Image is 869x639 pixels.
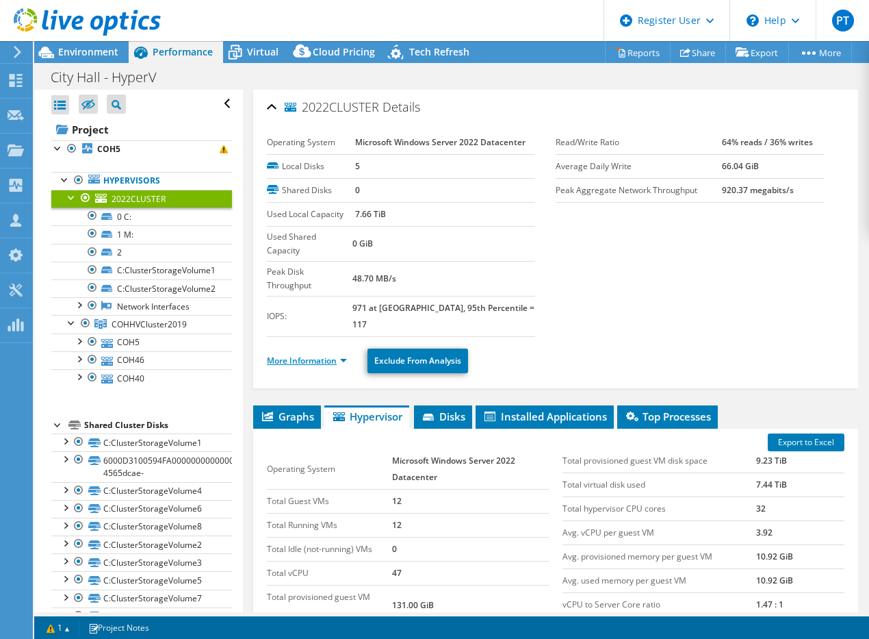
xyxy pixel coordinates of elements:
td: Microsoft Windows Server 2022 Datacenter [392,449,549,490]
td: Avg. provisioned memory per guest VM [562,544,756,568]
td: vCPU to Server Core ratio [562,592,756,616]
td: 9.23 TiB [756,449,844,473]
a: COH40 [51,369,232,387]
b: 971 at [GEOGRAPHIC_DATA], 95th Percentile = 117 [352,302,534,330]
b: 5 [355,160,360,172]
b: 64% reads / 36% writes [722,136,813,148]
td: Avg. vCPU per guest VM [562,521,756,544]
span: Disks [421,410,465,423]
label: Operating System [267,136,355,149]
span: Top Processes [624,410,711,423]
label: Local Disks [267,160,355,173]
a: C:ClusterStorageVolume9 [51,607,232,625]
a: C:ClusterStorageVolume3 [51,553,232,571]
a: C:ClusterStorageVolume1 [51,434,232,451]
a: COH46 [51,351,232,369]
b: 66.04 GiB [722,160,759,172]
a: 6000D3100594FA000000000000000006-4565dcae- [51,451,232,481]
a: 1 M: [51,225,232,243]
td: Total virtual disk used [562,473,756,497]
span: 2022CLUSTER [112,193,166,205]
span: Tech Refresh [409,45,469,58]
td: 7.44 TiB [756,473,844,497]
a: Reports [605,42,671,63]
label: Read/Write Ratio [556,136,722,149]
td: 32 [756,497,844,521]
svg: \n [747,14,759,27]
label: Peak Disk Throughput [267,265,352,292]
a: Export [725,42,789,63]
td: 3.92 [756,521,844,544]
a: Project [51,118,232,140]
td: Operating System [267,449,392,490]
b: 48.70 MB/s [352,273,396,284]
a: Exclude From Analysis [367,349,468,373]
a: C:ClusterStorageVolume7 [51,590,232,607]
td: 10.92 GiB [756,544,844,568]
label: Peak Aggregate Network Throughput [556,184,722,197]
td: Total provisioned guest VM memory [267,585,392,625]
td: 0 [392,537,549,561]
b: Microsoft Windows Server 2022 Datacenter [355,136,526,148]
td: 131.00 GiB [392,585,549,625]
span: Hypervisor [331,410,402,423]
a: C:ClusterStorageVolume4 [51,482,232,500]
b: 7.66 TiB [355,208,386,220]
b: COH5 [97,143,120,155]
a: Network Interfaces [51,297,232,315]
td: 47 [392,561,549,585]
a: COH5 [51,334,232,351]
a: Project Notes [79,619,159,636]
a: 2022CLUSTER [51,190,232,208]
span: Graphs [260,410,314,423]
a: COH5 [51,140,232,158]
div: Shared Cluster Disks [84,417,232,434]
a: C:ClusterStorageVolume8 [51,518,232,536]
span: Environment [58,45,118,58]
a: More Information [267,355,347,366]
span: Virtual [247,45,278,58]
span: Details [382,99,420,115]
a: C:ClusterStorageVolume5 [51,571,232,589]
a: C:ClusterStorageVolume1 [51,262,232,279]
td: Total Guest VMs [267,489,392,513]
span: PT [832,10,854,32]
h1: City Hall - HyperV [44,70,178,85]
td: Total hypervisor CPU cores [562,497,756,521]
b: 0 GiB [352,238,373,249]
span: Installed Applications [482,410,607,423]
td: Total provisioned guest VM disk space [562,449,756,473]
td: 10.92 GiB [756,568,844,592]
label: Shared Disks [267,184,355,197]
a: 0 C: [51,208,232,225]
a: C:ClusterStorageVolume2 [51,536,232,553]
label: Average Daily Write [556,160,722,173]
td: Total Running VMs [267,513,392,537]
a: More [788,42,852,63]
a: 1 [37,619,79,636]
span: Performance [153,45,213,58]
a: COHHVCluster2019 [51,315,232,333]
a: Hypervisors [51,172,232,190]
label: Used Local Capacity [267,208,355,221]
td: Avg. used memory per guest VM [562,568,756,592]
a: C:ClusterStorageVolume6 [51,500,232,518]
label: Used Shared Capacity [267,230,352,258]
td: Total Idle (not-running) VMs [267,537,392,561]
td: 12 [392,513,549,537]
a: Export to Excel [768,434,844,451]
span: COHHVCluster2019 [112,318,187,330]
span: Cloud Pricing [313,45,375,58]
b: 0 [355,184,360,196]
a: Share [670,42,726,63]
td: 12 [392,489,549,513]
td: 1.47 : 1 [756,592,844,616]
a: C:ClusterStorageVolume2 [51,279,232,297]
label: IOPS: [267,310,352,323]
span: 2022CLUSTER [285,101,379,114]
td: Total vCPU [267,561,392,585]
b: 920.37 megabits/s [722,184,794,196]
a: 2 [51,244,232,262]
